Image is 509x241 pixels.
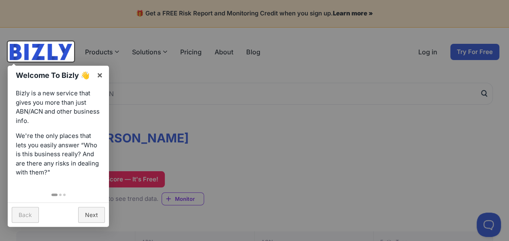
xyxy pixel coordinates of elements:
[16,131,101,177] p: We're the only places that lets you easily answer “Who is this business really? And are there any...
[16,70,92,81] h1: Welcome To Bizly 👋
[16,89,101,125] p: Bizly is a new service that gives you more than just ABN/ACN and other business info.
[91,66,109,84] a: ×
[12,207,39,223] a: Back
[78,207,105,223] a: Next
